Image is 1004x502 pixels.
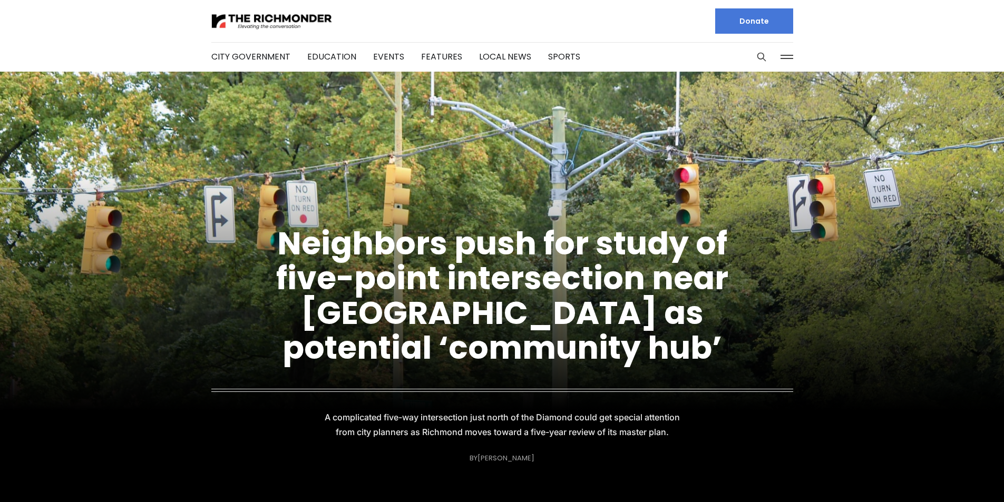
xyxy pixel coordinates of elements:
a: Features [421,51,462,63]
a: Donate [715,8,793,34]
a: [PERSON_NAME] [477,453,534,463]
img: The Richmonder [211,12,333,31]
p: A complicated five-way intersection just north of the Diamond could get special attention from ci... [315,410,690,439]
iframe: portal-trigger [915,450,1004,502]
a: Neighbors push for study of five-point intersection near [GEOGRAPHIC_DATA] as potential ‘communit... [276,221,728,370]
a: Education [307,51,356,63]
a: Local News [479,51,531,63]
div: By [470,454,534,462]
button: Search this site [754,49,769,65]
a: Events [373,51,404,63]
a: City Government [211,51,290,63]
a: Sports [548,51,580,63]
